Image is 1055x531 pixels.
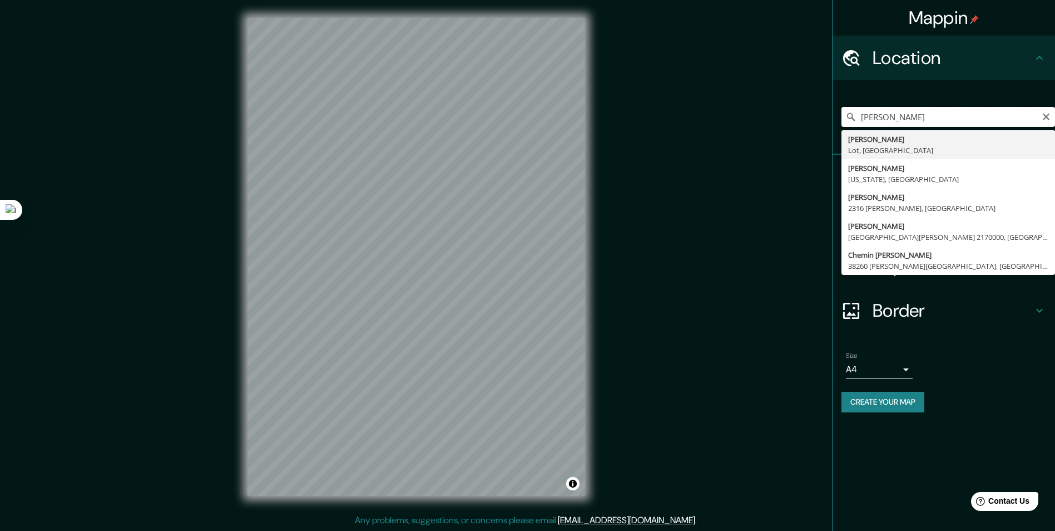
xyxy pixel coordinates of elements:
button: Clear [1042,111,1051,121]
div: A4 [846,361,913,378]
div: Pins [833,155,1055,199]
h4: Mappin [909,7,979,29]
button: Create your map [841,392,924,412]
div: Lot, [GEOGRAPHIC_DATA] [848,145,1048,156]
div: Chemin [PERSON_NAME] [848,249,1048,260]
div: Style [833,199,1055,244]
div: [US_STATE], [GEOGRAPHIC_DATA] [848,174,1048,185]
h4: Border [873,299,1033,322]
div: Location [833,36,1055,80]
canvas: Map [247,18,585,496]
button: Toggle attribution [566,477,579,490]
label: Size [846,351,858,361]
h4: Layout [873,255,1033,277]
input: Pick your city or area [841,107,1055,127]
h4: Location [873,47,1033,69]
p: Any problems, suggestions, or concerns please email . [355,514,697,527]
div: [PERSON_NAME] [848,134,1048,145]
div: Layout [833,244,1055,288]
div: [GEOGRAPHIC_DATA][PERSON_NAME] 2170000, [GEOGRAPHIC_DATA] [848,232,1048,243]
iframe: Help widget launcher [956,488,1043,519]
div: [PERSON_NAME] [848,191,1048,203]
div: . [699,514,701,527]
div: 38260 [PERSON_NAME][GEOGRAPHIC_DATA], [GEOGRAPHIC_DATA] [848,260,1048,272]
a: [EMAIL_ADDRESS][DOMAIN_NAME] [558,514,695,526]
div: [PERSON_NAME] [848,163,1048,174]
div: [PERSON_NAME] [848,220,1048,232]
div: Border [833,288,1055,333]
div: . [697,514,699,527]
div: 2316 [PERSON_NAME], [GEOGRAPHIC_DATA] [848,203,1048,214]
img: pin-icon.png [970,15,979,24]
